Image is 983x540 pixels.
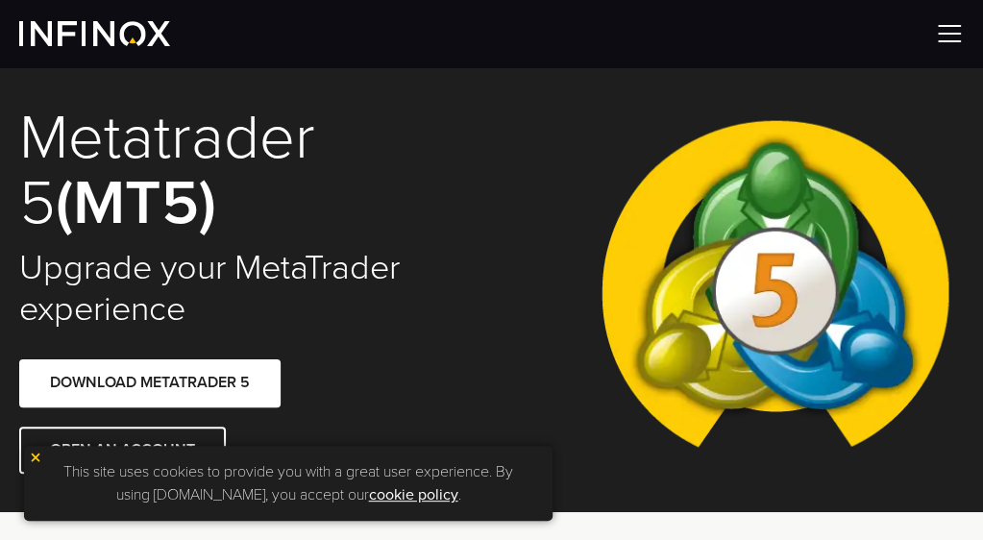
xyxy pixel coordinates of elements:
h1: Metatrader 5 [19,106,473,237]
a: cookie policy [369,485,458,504]
img: yellow close icon [29,451,42,464]
img: Meta Trader 5 [586,81,964,498]
a: DOWNLOAD METATRADER 5 [19,359,281,406]
strong: (MT5) [56,165,216,241]
p: This site uses cookies to provide you with a great user experience. By using [DOMAIN_NAME], you a... [34,455,543,511]
h2: Upgrade your MetaTrader experience [19,247,473,331]
a: OPEN AN ACCOUNT [19,427,226,474]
